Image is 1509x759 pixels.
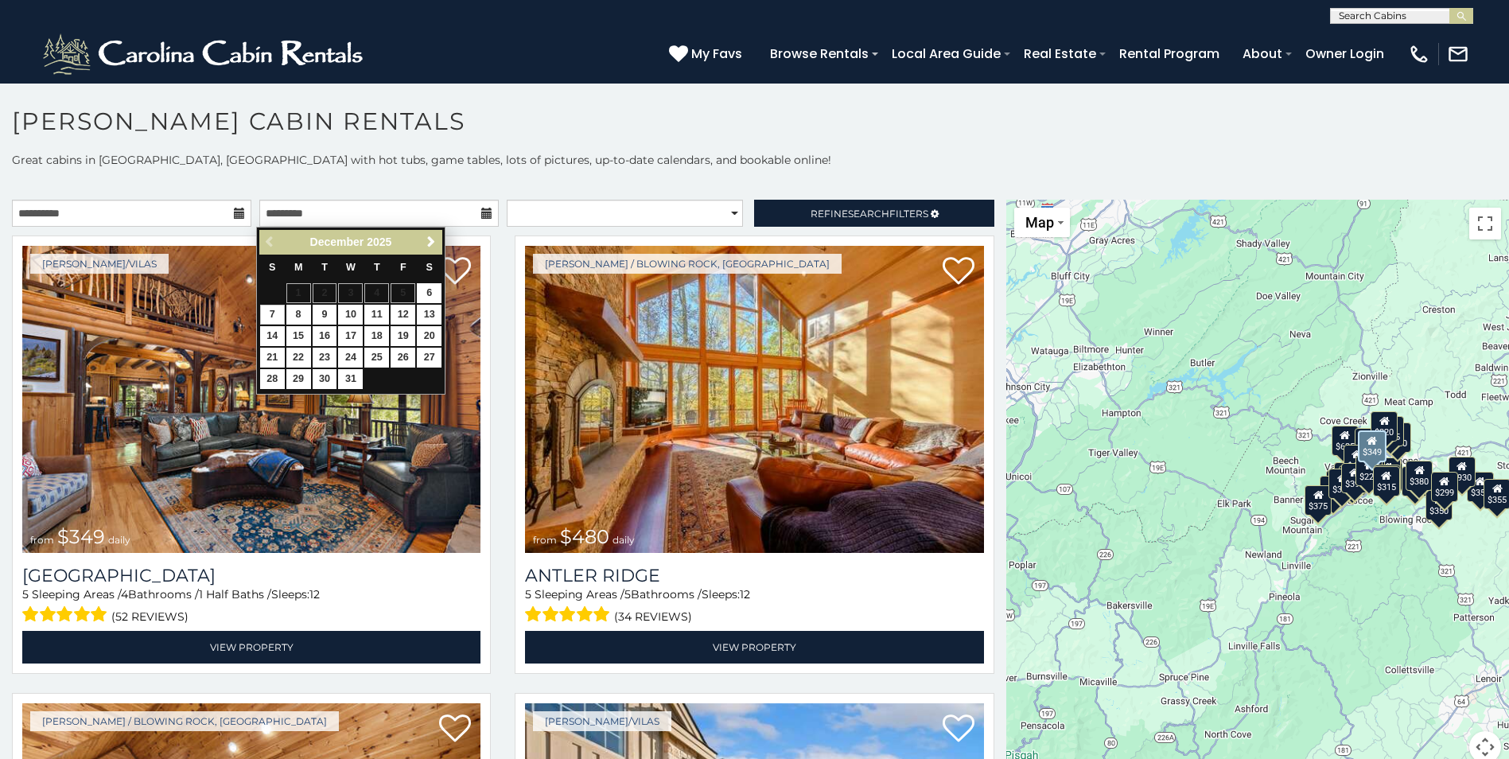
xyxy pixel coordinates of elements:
span: Monday [294,262,303,273]
div: $395 [1374,457,1401,488]
span: (34 reviews) [614,606,692,627]
div: $349 [1358,430,1386,462]
a: 20 [417,326,441,346]
a: [PERSON_NAME] / Blowing Rock, [GEOGRAPHIC_DATA] [533,254,842,274]
a: 21 [260,348,285,368]
span: Refine Filters [811,208,928,220]
a: 9 [313,305,337,325]
a: 25 [364,348,389,368]
div: $325 [1328,469,1355,499]
button: Change map style [1014,208,1070,237]
a: 11 [364,305,389,325]
a: Rental Program [1111,40,1227,68]
a: 27 [417,348,441,368]
a: [PERSON_NAME] / Blowing Rock, [GEOGRAPHIC_DATA] [30,711,339,731]
span: 5 [22,587,29,601]
a: 8 [286,305,311,325]
span: 2025 [367,235,391,248]
div: $380 [1406,461,1433,491]
a: About [1235,40,1290,68]
button: Toggle fullscreen view [1469,208,1501,239]
span: 1 Half Baths / [199,587,271,601]
a: 23 [313,348,337,368]
a: [GEOGRAPHIC_DATA] [22,565,480,586]
a: Add to favorites [943,713,974,746]
a: 31 [338,369,363,389]
a: 26 [391,348,415,368]
span: Tuesday [321,262,328,273]
a: Add to favorites [943,255,974,289]
div: Sleeping Areas / Bathrooms / Sleeps: [22,586,480,627]
a: Add to favorites [439,255,471,289]
a: 29 [286,369,311,389]
a: 6 [417,283,441,303]
img: Diamond Creek Lodge [22,246,480,553]
span: 5 [624,587,631,601]
a: Real Estate [1016,40,1104,68]
a: 10 [338,305,363,325]
a: My Favs [669,44,746,64]
a: 24 [338,348,363,368]
a: 13 [417,305,441,325]
span: 4 [121,587,128,601]
span: Map [1025,214,1054,231]
a: 17 [338,326,363,346]
div: $635 [1332,426,1359,456]
a: 15 [286,326,311,346]
span: daily [613,534,635,546]
a: 22 [286,348,311,368]
a: View Property [525,631,983,664]
a: 14 [260,326,285,346]
div: $320 [1371,411,1398,442]
a: Add to favorites [439,713,471,746]
a: Antler Ridge from $480 daily [525,246,983,553]
a: RefineSearchFilters [754,200,994,227]
img: White-1-2.png [40,30,370,78]
span: December [310,235,364,248]
span: Saturday [426,262,432,273]
div: $565 [1355,428,1382,458]
a: Diamond Creek Lodge from $349 daily [22,246,480,553]
a: 30 [313,369,337,389]
a: Owner Login [1297,40,1392,68]
span: Friday [400,262,406,273]
span: Next [425,235,438,248]
h3: Diamond Creek Lodge [22,565,480,586]
a: 28 [260,369,285,389]
span: Thursday [374,262,380,273]
a: [PERSON_NAME]/Vilas [533,711,671,731]
a: 18 [364,326,389,346]
div: $375 [1305,485,1332,516]
a: 16 [313,326,337,346]
span: 12 [309,587,320,601]
div: $315 [1372,466,1399,496]
a: Browse Rentals [762,40,877,68]
span: My Favs [691,44,742,64]
a: 7 [260,305,285,325]
div: $225 [1355,456,1383,486]
div: $695 [1402,466,1429,496]
a: View Property [22,631,480,664]
a: 19 [391,326,415,346]
a: Local Area Guide [884,40,1009,68]
img: Antler Ridge [525,246,983,553]
img: mail-regular-white.png [1447,43,1469,65]
a: 12 [391,305,415,325]
span: Wednesday [346,262,356,273]
span: from [533,534,557,546]
img: phone-regular-white.png [1408,43,1430,65]
div: $355 [1467,472,1494,502]
span: $480 [560,525,609,548]
span: Sunday [269,262,275,273]
div: $930 [1449,457,1476,487]
span: daily [108,534,130,546]
div: $299 [1430,472,1457,502]
span: 5 [525,587,531,601]
div: $480 [1373,465,1400,495]
span: Search [848,208,889,220]
div: $350 [1425,490,1453,520]
span: from [30,534,54,546]
a: Antler Ridge [525,565,983,586]
a: [PERSON_NAME]/Vilas [30,254,169,274]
